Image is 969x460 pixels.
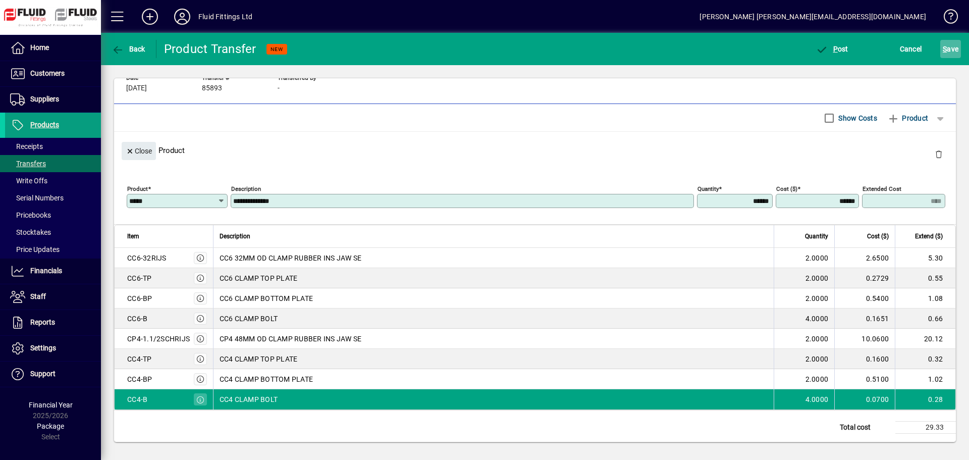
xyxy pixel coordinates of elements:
td: 2.0000 [774,349,834,369]
td: 0.2729 [834,268,895,288]
span: [DATE] [126,84,147,92]
td: 2.6500 [834,248,895,268]
div: Product Transfer [164,41,256,57]
a: Stocktakes [5,224,101,241]
td: 4.0000 [774,389,834,410]
div: Fluid Fittings Ltd [198,9,252,25]
span: Pricebooks [10,211,51,219]
span: Customers [30,69,65,77]
span: Serial Numbers [10,194,64,202]
span: Price Updates [10,245,60,253]
span: CC4 CLAMP BOLT [220,394,278,404]
div: CC4-TP [127,354,152,364]
mat-label: Description [231,185,261,192]
span: CP4 48MM OD CLAMP RUBBER INS JAW SE [220,334,362,344]
a: Knowledge Base [936,2,956,35]
button: Delete [927,142,951,166]
td: 2.0000 [774,288,834,309]
td: 1.02 [895,369,955,389]
span: Description [220,231,250,242]
div: [PERSON_NAME] [PERSON_NAME][EMAIL_ADDRESS][DOMAIN_NAME] [699,9,926,25]
div: CC6-BP [127,293,152,303]
button: Back [109,40,148,58]
span: Close [126,143,152,160]
td: 0.5400 [834,288,895,309]
button: Add [134,8,166,26]
td: 0.5100 [834,369,895,389]
td: 10.0600 [834,329,895,349]
span: Back [112,45,145,53]
a: Transfers [5,155,101,172]
td: 0.28 [895,389,955,410]
span: P [833,45,838,53]
span: Cancel [900,41,922,57]
span: Home [30,43,49,52]
td: 0.55 [895,268,955,288]
div: CC4-BP [127,374,152,384]
a: Support [5,362,101,387]
td: 20.12 [895,329,955,349]
mat-label: Cost ($) [776,185,797,192]
span: Quantity [805,231,828,242]
span: CC6 CLAMP TOP PLATE [220,273,298,283]
span: CC6 CLAMP BOLT [220,314,278,324]
span: Package [37,422,64,430]
td: 1.08 [895,288,955,309]
span: Reports [30,318,55,326]
mat-label: Quantity [697,185,719,192]
a: Pricebooks [5,207,101,224]
td: 2.0000 [774,248,834,268]
div: CC4-B [127,394,147,404]
mat-label: Product [127,185,148,192]
app-page-header-button: Back [101,40,156,58]
td: 5.30 [895,248,955,268]
button: Close [122,142,156,160]
label: Show Costs [836,113,877,123]
span: Receipts [10,142,43,150]
span: Product [887,110,928,126]
td: 0.1651 [834,309,895,329]
div: CC6-32RIJS [127,253,167,263]
a: Serial Numbers [5,189,101,207]
td: 2.0000 [774,268,834,288]
span: ost [816,45,848,53]
span: Suppliers [30,95,59,103]
a: Home [5,35,101,61]
span: Stocktakes [10,228,51,236]
app-page-header-button: Delete [927,149,951,159]
td: 2.0000 [774,369,834,389]
td: 0.0700 [834,389,895,410]
span: CC6 32MM OD CLAMP RUBBER INS JAW SE [220,253,362,263]
a: Financials [5,259,101,284]
td: 29.33 [895,422,956,434]
span: Cost ($) [867,231,889,242]
span: S [943,45,947,53]
a: Reports [5,310,101,335]
app-page-header-button: Close [119,146,158,155]
a: Price Updates [5,241,101,258]
span: Products [30,121,59,129]
span: CC4 CLAMP BOTTOM PLATE [220,374,313,384]
td: 0.66 [895,309,955,329]
a: Write Offs [5,172,101,189]
span: - [278,84,280,92]
span: Extend ($) [915,231,943,242]
button: Product [882,109,933,127]
span: Transfers [10,160,46,168]
span: Staff [30,292,46,300]
a: Receipts [5,138,101,155]
span: Settings [30,344,56,352]
span: Financials [30,267,62,275]
span: Support [30,370,56,378]
button: Profile [166,8,198,26]
span: CC6 CLAMP BOTTOM PLATE [220,293,313,303]
td: 0.1600 [834,349,895,369]
a: Settings [5,336,101,361]
span: CC4 CLAMP TOP PLATE [220,354,298,364]
span: 85893 [202,84,222,92]
div: CC6-TP [127,273,152,283]
td: 2.0000 [774,329,834,349]
div: Product [114,132,956,169]
div: CC6-B [127,314,147,324]
a: Customers [5,61,101,86]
